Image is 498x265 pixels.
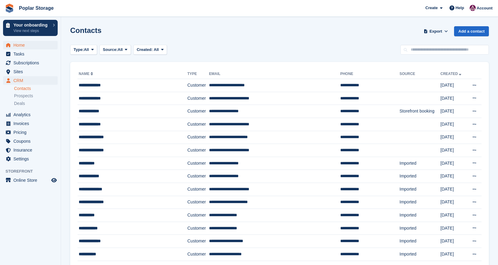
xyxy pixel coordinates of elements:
a: menu [3,59,58,67]
span: Create [425,5,438,11]
button: Source: All [99,45,131,55]
td: Customer [187,248,209,261]
span: Settings [13,155,50,163]
span: Coupons [13,137,50,145]
a: Deals [14,100,58,107]
span: All [154,47,159,52]
span: Insurance [13,146,50,154]
td: [DATE] [440,105,467,118]
a: menu [3,119,58,128]
a: menu [3,146,58,154]
th: Type [187,69,209,79]
td: Imported [399,157,440,170]
td: [DATE] [440,131,467,144]
a: Name [79,72,94,76]
span: Export [430,28,442,34]
td: [DATE] [440,118,467,131]
th: Phone [340,69,399,79]
span: Subscriptions [13,59,50,67]
td: [DATE] [440,170,467,183]
td: [DATE] [440,92,467,105]
td: Imported [399,248,440,261]
td: [DATE] [440,235,467,248]
td: [DATE] [440,183,467,196]
span: Deals [14,101,25,106]
span: Account [477,5,493,11]
span: Pricing [13,128,50,137]
span: All [84,47,89,53]
td: Imported [399,170,440,183]
td: [DATE] [440,157,467,170]
a: menu [3,155,58,163]
span: Prospects [14,93,33,99]
img: stora-icon-8386f47178a22dfd0bd8f6a31ec36ba5ce8667c1dd55bd0f319d3a0aa187defe.svg [5,4,14,13]
td: Customer [187,79,209,92]
span: All [118,47,123,53]
span: Tasks [13,50,50,58]
td: Customer [187,105,209,118]
span: Home [13,41,50,49]
h1: Contacts [70,26,102,34]
span: Invoices [13,119,50,128]
button: Export [422,26,449,36]
button: Created: All [133,45,167,55]
td: Customer [187,118,209,131]
a: menu [3,176,58,184]
td: Imported [399,183,440,196]
td: [DATE] [440,248,467,261]
td: Customer [187,209,209,222]
td: Customer [187,235,209,248]
button: Type: All [70,45,97,55]
a: Prospects [14,93,58,99]
span: Analytics [13,110,50,119]
td: Customer [187,92,209,105]
td: [DATE] [440,209,467,222]
span: Storefront [5,168,61,174]
th: Email [209,69,340,79]
td: Customer [187,196,209,209]
span: Type: [74,47,84,53]
span: CRM [13,76,50,85]
span: Help [456,5,464,11]
td: Customer [187,157,209,170]
a: Contacts [14,86,58,91]
a: menu [3,110,58,119]
td: Storefront booking [399,105,440,118]
img: Kat Palmer [470,5,476,11]
p: Your onboarding [13,23,50,27]
td: [DATE] [440,222,467,235]
td: Customer [187,183,209,196]
p: View next steps [13,28,50,34]
td: Imported [399,222,440,235]
span: Created: [137,47,153,52]
td: [DATE] [440,144,467,157]
a: menu [3,137,58,145]
a: Poplar Storage [16,3,56,13]
a: Preview store [50,177,58,184]
span: Sites [13,67,50,76]
td: Imported [399,196,440,209]
th: Source [399,69,440,79]
td: Imported [399,209,440,222]
a: Add a contact [454,26,489,36]
a: menu [3,67,58,76]
td: Customer [187,222,209,235]
a: menu [3,41,58,49]
td: Customer [187,170,209,183]
span: Source: [103,47,117,53]
td: Customer [187,144,209,157]
a: menu [3,76,58,85]
a: Your onboarding View next steps [3,20,58,36]
td: [DATE] [440,196,467,209]
td: Customer [187,131,209,144]
a: menu [3,128,58,137]
td: Imported [399,235,440,248]
td: [DATE] [440,79,467,92]
a: menu [3,50,58,58]
a: Created [440,72,463,76]
span: Online Store [13,176,50,184]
